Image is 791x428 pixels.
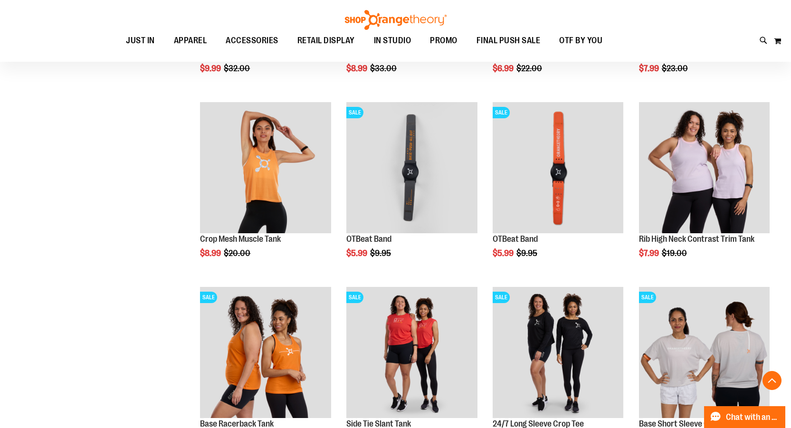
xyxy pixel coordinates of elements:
img: Side Tie Slant Tank [346,287,477,418]
span: SALE [346,292,363,303]
a: 24/7 Long Sleeve Crop TeeSALE [493,287,623,419]
div: product [634,97,774,282]
a: OTBeat BandSALE [346,102,477,234]
a: JUST IN [116,30,164,52]
span: PROMO [430,30,457,51]
span: APPAREL [174,30,207,51]
a: PROMO [420,30,467,52]
span: $6.99 [493,64,515,73]
div: product [488,97,628,282]
span: SALE [639,292,656,303]
span: SALE [493,292,510,303]
a: IN STUDIO [364,30,421,52]
span: $9.95 [516,248,539,258]
a: Crop Mesh Muscle Tank [200,234,281,244]
span: IN STUDIO [374,30,411,51]
a: OTBeat BandSALE [493,102,623,234]
span: $7.99 [639,248,660,258]
a: OTF BY YOU [550,30,612,52]
span: $7.99 [639,64,660,73]
span: ACCESSORIES [226,30,278,51]
span: FINAL PUSH SALE [477,30,541,51]
span: Chat with an Expert [726,413,780,422]
img: Crop Mesh Muscle Tank primary image [200,102,331,233]
img: OTBeat Band [493,102,623,233]
button: Back To Top [762,371,781,390]
a: Rib Tank w/ Contrast Binding primary image [639,102,770,234]
span: $8.99 [200,248,222,258]
a: FINAL PUSH SALE [467,30,550,51]
span: JUST IN [126,30,155,51]
span: $33.00 [370,64,398,73]
span: $5.99 [346,248,369,258]
a: Base Racerback TankSALE [200,287,331,419]
a: APPAREL [164,30,217,52]
span: OTF BY YOU [559,30,602,51]
span: RETAIL DISPLAY [297,30,355,51]
a: Side Tie Slant TankSALE [346,287,477,419]
span: $8.99 [346,64,369,73]
a: Crop Mesh Muscle Tank primary image [200,102,331,234]
span: SALE [200,292,217,303]
img: Main Image of Base Short Sleeve Crop Tee [639,287,770,418]
a: ACCESSORIES [216,30,288,52]
span: $19.00 [662,248,688,258]
span: $9.99 [200,64,222,73]
img: Rib Tank w/ Contrast Binding primary image [639,102,770,233]
img: OTBeat Band [346,102,477,233]
a: Rib High Neck Contrast Trim Tank [639,234,754,244]
a: Main Image of Base Short Sleeve Crop TeeSALE [639,287,770,419]
span: $9.95 [370,248,392,258]
span: SALE [493,107,510,118]
span: SALE [346,107,363,118]
div: product [195,97,335,282]
a: OTBeat Band [493,234,538,244]
div: product [342,97,482,282]
span: $5.99 [493,248,515,258]
span: $23.00 [662,64,689,73]
img: 24/7 Long Sleeve Crop Tee [493,287,623,418]
img: Base Racerback Tank [200,287,331,418]
span: $32.00 [224,64,251,73]
a: RETAIL DISPLAY [288,30,364,52]
img: Shop Orangetheory [343,10,448,30]
span: $20.00 [224,248,252,258]
a: OTBeat Band [346,234,391,244]
button: Chat with an Expert [704,406,786,428]
span: $22.00 [516,64,543,73]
